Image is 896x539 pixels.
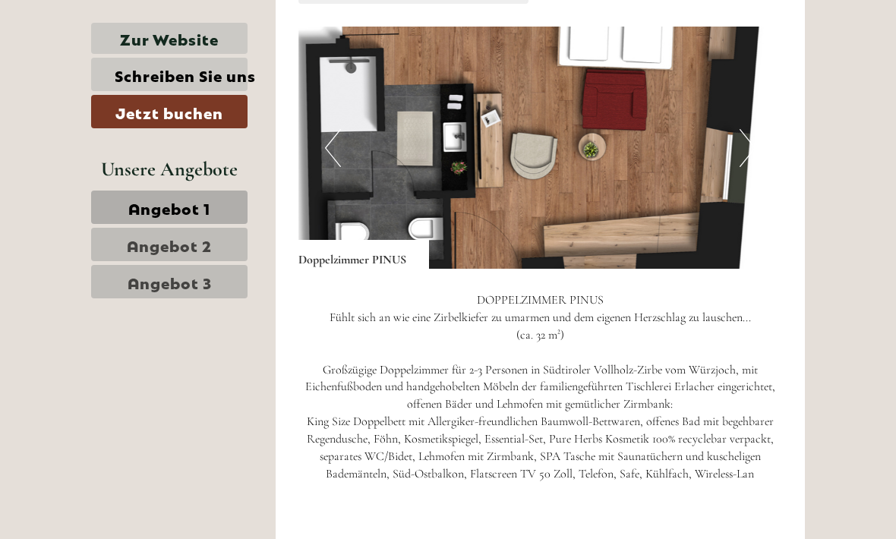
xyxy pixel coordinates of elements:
[91,95,248,128] a: Jetzt buchen
[23,44,216,56] div: [GEOGRAPHIC_DATA]
[91,23,248,54] a: Zur Website
[298,27,783,269] img: image
[740,129,756,167] button: Next
[298,240,429,269] div: Doppelzimmer PINUS
[378,393,484,427] button: Senden
[325,129,341,167] button: Previous
[205,11,280,37] div: Sonntag
[91,155,248,183] div: Unsere Angebote
[11,41,223,87] div: Guten Tag, wie können wir Ihnen helfen?
[128,197,210,218] span: Angebot 1
[298,292,783,482] p: DOPPELZIMMER PINUS Fühlt sich an wie eine Zirbelkiefer zu umarmen und dem eigenen Herzschlag zu l...
[91,58,248,91] a: Schreiben Sie uns
[23,74,216,84] small: 21:37
[127,234,212,255] span: Angebot 2
[128,271,212,292] span: Angebot 3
